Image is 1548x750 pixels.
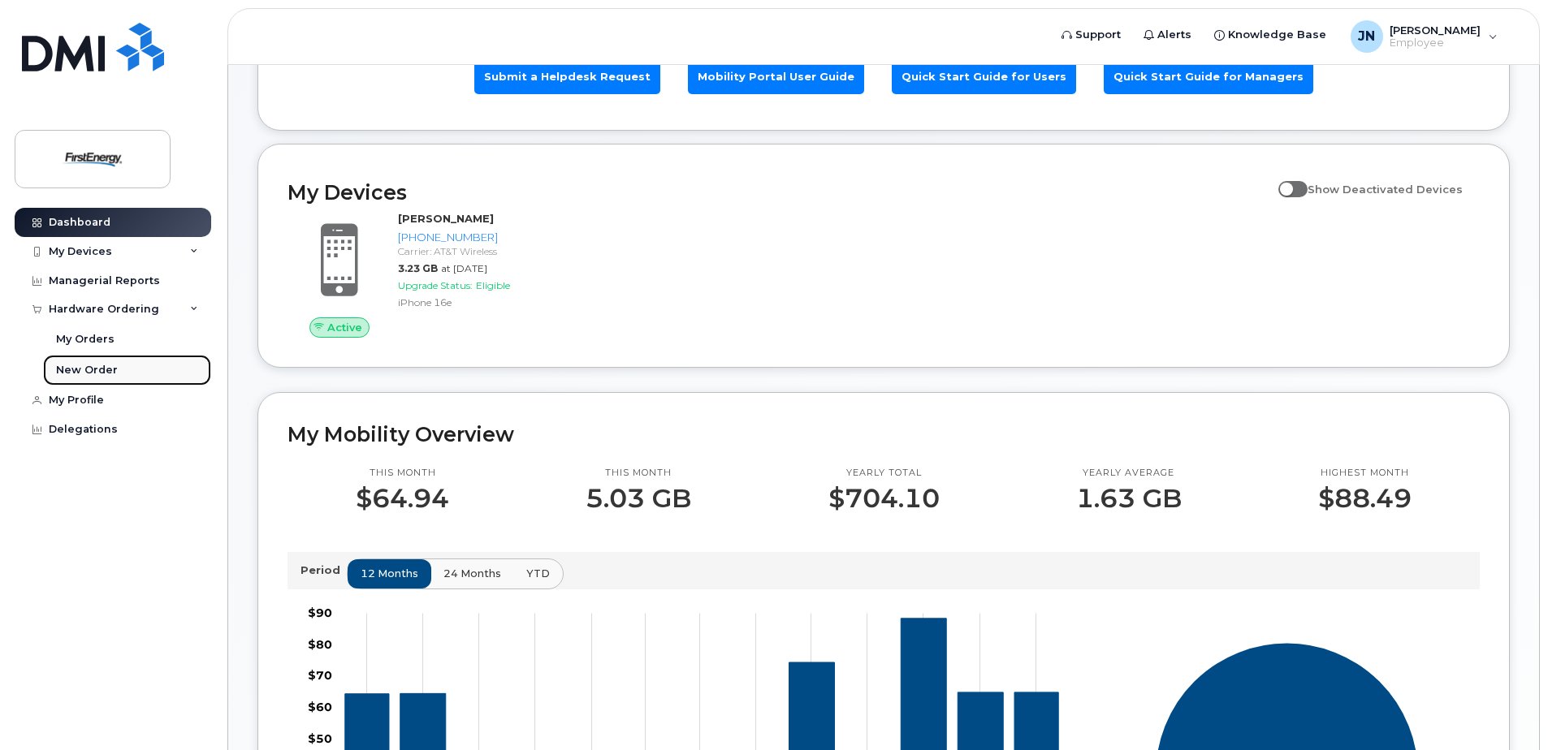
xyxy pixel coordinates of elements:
p: 1.63 GB [1076,484,1182,513]
div: [PHONE_NUMBER] [398,230,564,245]
tspan: $70 [308,669,332,683]
div: iPhone 16e [398,295,564,309]
p: Yearly total [828,467,940,480]
iframe: Messenger Launcher [1477,679,1536,738]
span: YTD [526,566,550,581]
span: at [DATE] [441,262,487,274]
a: Support [1050,19,1132,51]
span: 24 months [443,566,501,581]
div: Carrier: AT&T Wireless [398,244,564,258]
span: Knowledge Base [1228,27,1326,43]
div: Jeffrey Neal [1339,20,1509,53]
a: Quick Start Guide for Users [892,59,1076,94]
tspan: $80 [308,637,332,652]
span: Upgrade Status: [398,279,473,291]
a: Active[PERSON_NAME][PHONE_NUMBER]Carrier: AT&T Wireless3.23 GBat [DATE]Upgrade Status:EligibleiPh... [288,211,571,338]
tspan: $60 [308,700,332,714]
span: Eligible [476,279,510,291]
p: Period [301,562,347,578]
p: $704.10 [828,484,940,513]
p: Yearly average [1076,467,1182,480]
p: $64.94 [356,484,449,513]
a: Quick Start Guide for Managers [1104,59,1313,94]
tspan: $50 [308,731,332,746]
span: 3.23 GB [398,262,438,274]
a: Alerts [1132,19,1203,51]
input: Show Deactivated Devices [1278,174,1291,187]
span: Alerts [1157,27,1191,43]
p: This month [586,467,691,480]
p: Highest month [1318,467,1412,480]
a: Mobility Portal User Guide [688,59,864,94]
a: Knowledge Base [1203,19,1338,51]
span: Active [327,320,362,335]
strong: [PERSON_NAME] [398,212,494,225]
span: [PERSON_NAME] [1390,24,1481,37]
a: Submit a Helpdesk Request [474,59,660,94]
span: Employee [1390,37,1481,50]
p: $88.49 [1318,484,1412,513]
h2: My Devices [288,180,1270,205]
span: JN [1358,27,1375,46]
span: Show Deactivated Devices [1308,183,1463,196]
span: Support [1075,27,1121,43]
p: 5.03 GB [586,484,691,513]
tspan: $90 [308,606,332,620]
h2: My Mobility Overview [288,422,1480,446]
p: This month [356,467,449,480]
